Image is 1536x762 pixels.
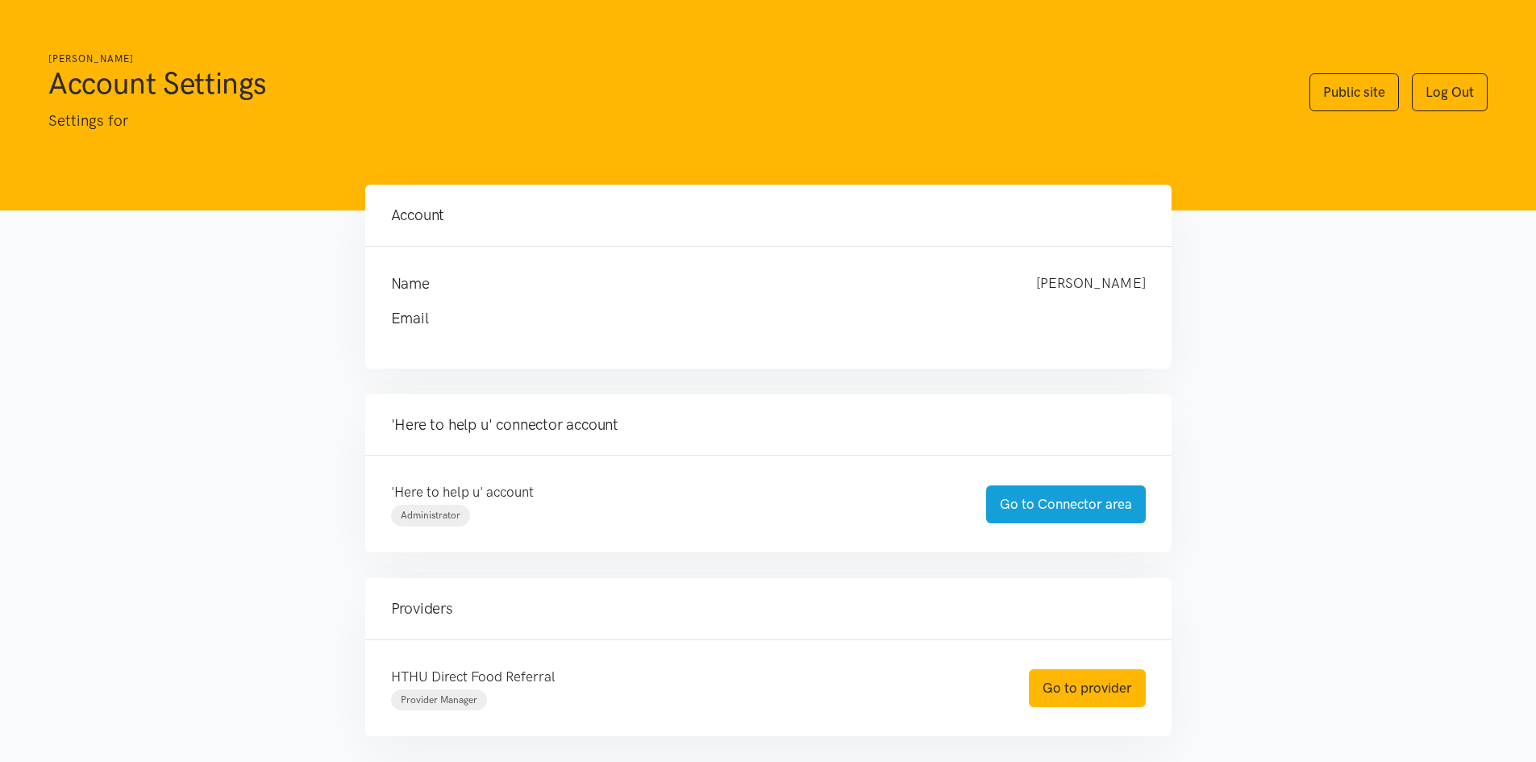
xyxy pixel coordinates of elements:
[986,485,1146,523] a: Go to Connector area
[401,510,460,521] span: Administrator
[391,414,1146,436] h4: 'Here to help u' connector account
[48,109,1277,133] p: Settings for
[391,307,1113,330] h4: Email
[1020,273,1162,295] div: [PERSON_NAME]
[391,598,1146,620] h4: Providers
[48,52,1277,67] h6: [PERSON_NAME]
[391,273,1004,295] h4: Name
[391,666,997,688] p: HTHU Direct Food Referral
[401,694,477,706] span: Provider Manager
[1029,669,1146,707] a: Go to provider
[391,204,1146,227] h4: Account
[1412,73,1488,111] a: Log Out
[1309,73,1399,111] a: Public site
[391,481,954,503] p: 'Here to help u' account
[48,64,1277,102] h1: Account Settings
